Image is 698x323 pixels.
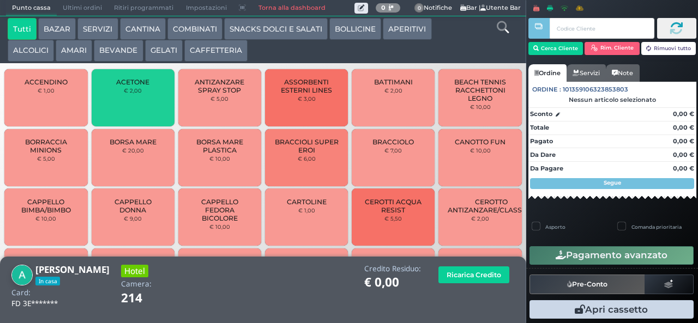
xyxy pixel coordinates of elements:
button: SNACKS DOLCI E SALATI [224,18,328,40]
span: ACETONE [116,78,149,86]
button: Rim. Cliente [585,42,640,55]
button: SERVIZI [77,18,118,40]
strong: 0,00 € [673,110,694,118]
span: CEROTTO ANTIZANZARE/CLASSICO [448,198,534,214]
h1: € 0,00 [364,276,421,289]
img: Alberto Laterza [11,265,33,286]
span: BATTIMANI [374,78,413,86]
span: BEACH TENNIS RACCHETTONI LEGNO [448,78,513,102]
strong: Totale [530,124,549,131]
small: € 9,00 [124,215,142,222]
span: ASSORBENTI ESTERNI LINES [274,78,339,94]
strong: 0,00 € [673,151,694,159]
small: € 1,00 [298,207,315,214]
a: Servizi [567,64,606,82]
span: CEROTTI ACQUA RESIST [361,198,426,214]
span: CARTOLINE [287,198,327,206]
span: BRACCIOLI SUPER EROI [274,138,339,154]
span: Punto cassa [6,1,57,16]
span: 101359106323853803 [563,85,628,94]
button: Tutti [8,18,37,40]
strong: 0,00 € [673,137,694,145]
h1: 214 [121,291,173,305]
button: Ricarica Credito [438,266,509,283]
strong: 0,00 € [673,164,694,172]
span: Ordine : [532,85,561,94]
small: € 10,00 [35,215,56,222]
small: € 20,00 [122,147,144,154]
span: 0 [414,3,424,13]
label: Asporto [545,223,565,230]
span: CAPPELLO FEDORA BICOLORE [188,198,252,222]
small: € 10,00 [209,223,230,230]
button: BEVANDE [94,40,143,62]
button: CAFFETTERIA [184,40,248,62]
span: BORSA MARE PLASTICA [188,138,252,154]
strong: Segue [604,179,621,186]
small: € 2,00 [124,87,142,94]
input: Codice Cliente [550,18,654,39]
a: Note [606,64,639,82]
a: Torna alla dashboard [252,1,331,16]
span: BORRACCIA MINIONS [14,138,79,154]
h3: Hotel [121,265,148,277]
a: Ordine [528,64,567,82]
span: BORSA MARE [110,138,157,146]
h4: Camera: [121,280,152,288]
strong: Pagato [530,137,553,145]
small: € 1,00 [38,87,55,94]
small: € 6,00 [298,155,316,162]
button: APERITIVI [383,18,431,40]
strong: Sconto [530,109,552,119]
span: CAPPELLO BIMBA/BIMBO [14,198,79,214]
span: ACCENDINO [25,78,68,86]
button: Rimuovi tutto [641,42,696,55]
b: [PERSON_NAME] [35,263,110,276]
button: CANTINA [120,18,166,40]
label: Comanda prioritaria [631,223,682,230]
small: € 10,00 [209,155,230,162]
small: € 2,00 [384,87,402,94]
strong: Da Pagare [530,164,563,172]
small: € 2,00 [471,215,489,222]
span: ANTIZANZARE SPRAY STOP [188,78,252,94]
button: Apri cassetto [529,300,694,319]
small: € 5,50 [384,215,402,222]
span: CAPPELLO DONNA [100,198,165,214]
button: COMBINATI [167,18,222,40]
div: Nessun articolo selezionato [528,96,696,103]
small: € 10,00 [470,103,491,110]
span: CANOTTO FUN [455,138,506,146]
span: Impostazioni [180,1,233,16]
span: BRACCIOLO [372,138,414,146]
strong: 0,00 € [673,124,694,131]
button: ALCOLICI [8,40,54,62]
h4: Card: [11,289,31,297]
strong: Da Dare [530,151,556,159]
b: 0 [381,4,386,11]
h4: Credito Residuo: [364,265,421,273]
span: Ritiri programmati [108,1,179,16]
button: Pagamento avanzato [529,246,694,265]
button: BOLLICINE [329,18,381,40]
button: Pre-Conto [529,275,645,294]
button: Cerca Cliente [528,42,583,55]
button: GELATI [145,40,183,62]
button: AMARI [56,40,92,62]
small: € 5,00 [210,95,228,102]
small: € 7,00 [384,147,402,154]
span: In casa [35,277,60,285]
small: € 3,00 [298,95,316,102]
span: Ultimi ordini [57,1,108,16]
small: € 5,00 [37,155,55,162]
small: € 10,00 [470,147,491,154]
button: BAZAR [38,18,76,40]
